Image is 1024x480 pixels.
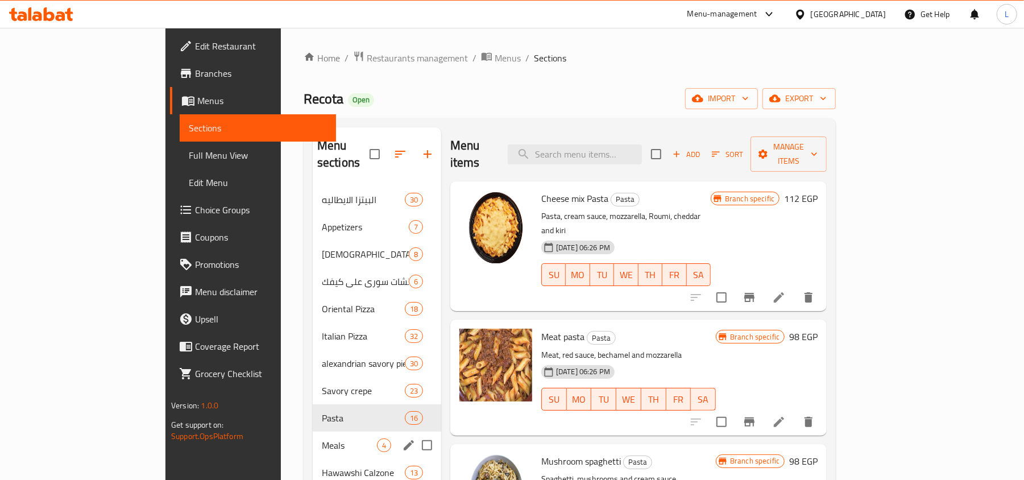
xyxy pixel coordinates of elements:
[195,367,327,380] span: Grocery Checklist
[313,432,441,459] div: Meals4edit
[643,267,658,283] span: TH
[405,411,423,425] div: items
[405,329,423,343] div: items
[409,222,422,233] span: 7
[694,92,749,106] span: import
[662,263,686,286] button: FR
[322,438,377,452] span: Meals
[691,267,706,283] span: SA
[587,331,616,345] div: Pasta
[720,193,779,204] span: Branch specific
[405,193,423,206] div: items
[322,384,405,398] div: Savory crepe
[534,51,566,65] span: Sections
[170,224,337,251] a: Coupons
[691,388,716,411] button: SA
[387,140,414,168] span: Sort sections
[541,388,567,411] button: SU
[508,144,642,164] input: search
[459,329,532,402] img: Meat pasta
[170,360,337,387] a: Grocery Checklist
[189,148,327,162] span: Full Menu View
[621,391,637,408] span: WE
[317,137,370,171] h2: Menu sections
[710,410,733,434] span: Select to update
[189,121,327,135] span: Sections
[322,411,405,425] span: Pasta
[541,348,716,362] p: Meat, red sauce, bechamel and mozzarella
[171,398,199,413] span: Version:
[624,456,652,469] span: Pasta
[189,176,327,189] span: Edit Menu
[313,268,441,295] div: سندوتشات سوري على كيفك6
[405,358,422,369] span: 30
[405,331,422,342] span: 32
[695,391,711,408] span: SA
[789,329,818,345] h6: 98 EGP
[313,322,441,350] div: Italian Pizza32
[795,284,822,311] button: delete
[762,88,836,109] button: export
[170,278,337,305] a: Menu disclaimer
[400,437,417,454] button: edit
[322,220,409,234] span: Appetizers
[552,242,615,253] span: [DATE] 06:26 PM
[313,377,441,404] div: Savory crepe23
[570,267,585,283] span: MO
[525,51,529,65] li: /
[304,51,836,65] nav: breadcrumb
[710,285,733,309] span: Select to update
[736,408,763,436] button: Branch-specific-item
[709,146,746,163] button: Sort
[195,203,327,217] span: Choice Groups
[795,408,822,436] button: delete
[348,93,374,107] div: Open
[644,142,668,166] span: Select section
[170,196,337,224] a: Choice Groups
[566,263,590,286] button: MO
[623,456,652,469] div: Pasta
[481,51,521,65] a: Menus
[772,291,786,304] a: Edit menu item
[596,391,612,408] span: TU
[668,146,704,163] button: Add
[313,350,441,377] div: alexandrian savory pies30
[322,466,405,479] span: Hawawshi Calzone
[641,388,666,411] button: TH
[304,86,343,111] span: Recota
[171,417,223,432] span: Get support on:
[459,191,532,263] img: Cheese mix Pasta
[322,302,405,316] span: Oriental Pizza
[195,39,327,53] span: Edit Restaurant
[811,8,886,20] div: [GEOGRAPHIC_DATA]
[614,263,638,286] button: WE
[405,413,422,424] span: 16
[195,340,327,353] span: Coverage Report
[405,357,423,370] div: items
[591,388,616,411] button: TU
[180,169,337,196] a: Edit Menu
[195,67,327,80] span: Branches
[687,263,711,286] button: SA
[571,391,587,408] span: MO
[409,220,423,234] div: items
[668,146,704,163] span: Add item
[322,275,409,288] span: سندوتشات سوري على كيفك
[552,366,615,377] span: [DATE] 06:26 PM
[313,186,441,213] div: البيتزا الايطاليه30
[180,142,337,169] a: Full Menu View
[751,136,827,172] button: Manage items
[784,191,818,206] h6: 112 EGP
[170,251,337,278] a: Promotions
[170,60,337,87] a: Branches
[736,284,763,311] button: Branch-specific-item
[197,94,327,107] span: Menus
[450,137,494,171] h2: Menu items
[322,247,409,261] div: Syrian manakish
[671,391,687,408] span: FR
[405,304,422,315] span: 18
[772,415,786,429] a: Edit menu item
